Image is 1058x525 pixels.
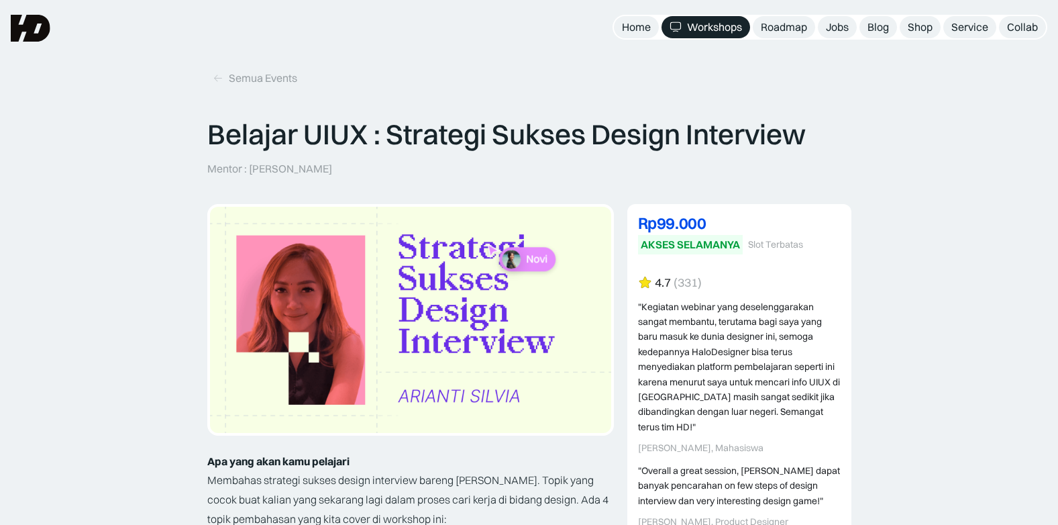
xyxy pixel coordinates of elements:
a: Collab [999,16,1046,38]
div: Workshops [687,20,742,34]
div: Service [951,20,988,34]
div: "Overall a great session, [PERSON_NAME] dapat banyak pencarahan on few steps of design interview ... [638,463,841,508]
a: Jobs [818,16,857,38]
div: Semua Events [229,71,297,85]
a: Shop [900,16,941,38]
div: Roadmap [761,20,807,34]
div: AKSES SELAMANYA [641,238,740,252]
div: Collab [1007,20,1038,34]
a: Blog [859,16,897,38]
a: Service [943,16,996,38]
p: Novi [526,252,547,265]
div: "Kegiatan webinar yang deselenggarakan sangat membantu, terutama bagi saya yang baru masuk ke dun... [638,299,841,435]
div: Home [622,20,651,34]
p: Mentor : [PERSON_NAME] [207,162,332,176]
p: Belajar UIUX : Strategi Sukses Design Interview [207,117,806,151]
a: Semua Events [207,67,303,89]
div: Rp99.000 [638,215,841,231]
div: Blog [867,20,889,34]
div: [PERSON_NAME], Mahasiswa [638,442,841,454]
div: 4.7 [655,276,671,290]
a: Workshops [662,16,750,38]
div: Jobs [826,20,849,34]
a: Roadmap [753,16,815,38]
a: Home [614,16,659,38]
div: Shop [908,20,933,34]
strong: Apa yang akan kamu pelajari [207,455,350,468]
div: (331) [674,276,702,290]
div: Slot Terbatas [748,239,803,250]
